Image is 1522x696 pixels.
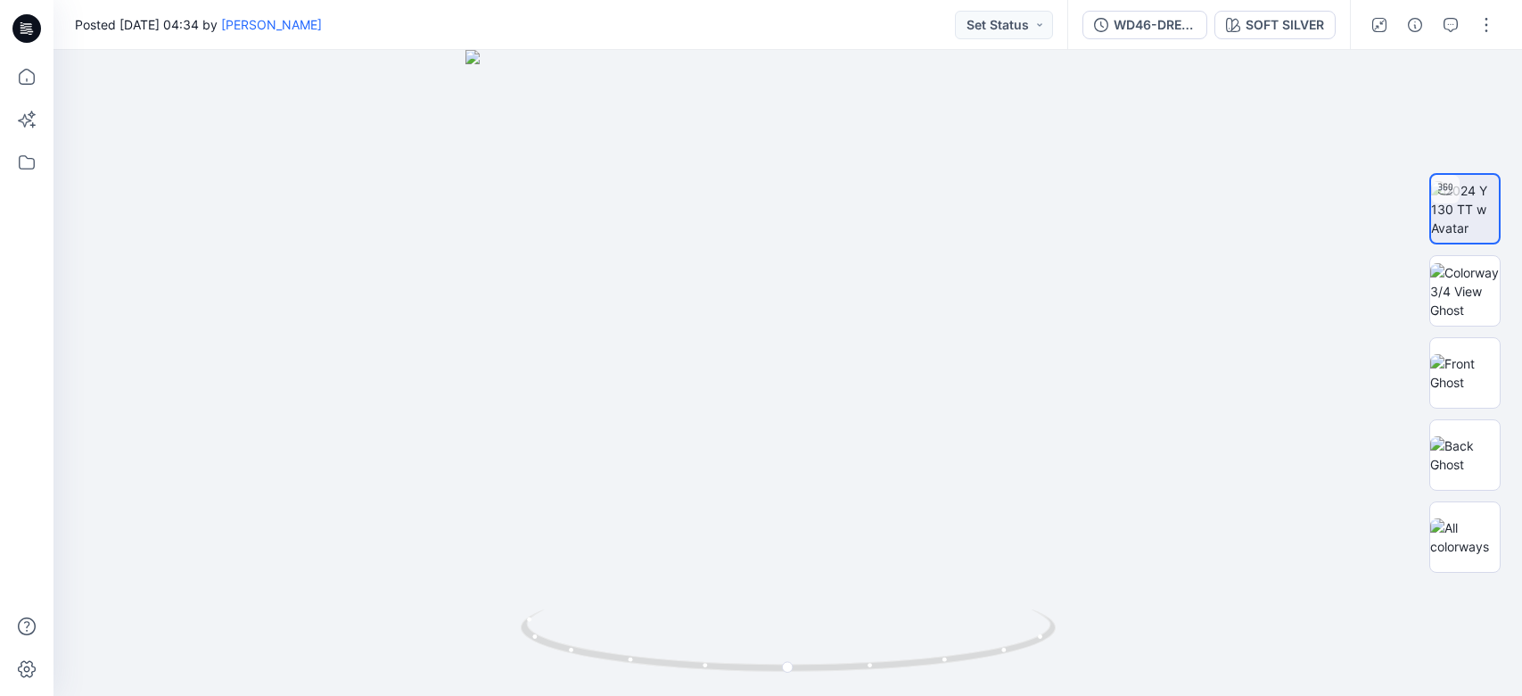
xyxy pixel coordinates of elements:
button: Details [1401,11,1429,39]
img: 2024 Y 130 TT w Avatar [1431,181,1499,237]
div: WD46-DRESS [1114,15,1196,35]
button: WD46-DRESS [1082,11,1207,39]
img: Front Ghost [1430,354,1500,392]
img: All colorways [1430,518,1500,556]
img: Back Ghost [1430,436,1500,474]
span: Posted [DATE] 04:34 by [75,15,322,34]
button: SOFT SILVER [1214,11,1336,39]
a: [PERSON_NAME] [221,17,322,32]
div: SOFT SILVER [1246,15,1324,35]
img: Colorway 3/4 View Ghost [1430,263,1500,319]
